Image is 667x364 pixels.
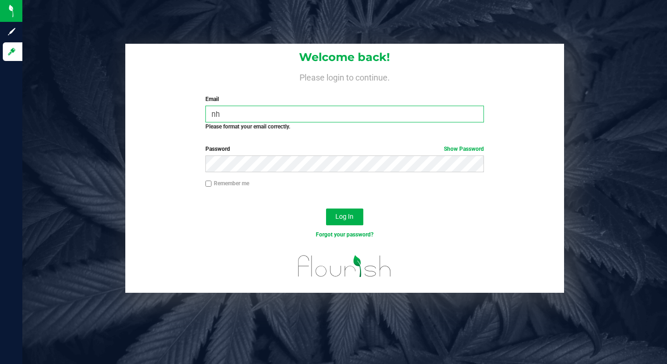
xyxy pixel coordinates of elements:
[205,123,290,130] strong: Please format your email correctly.
[444,146,484,152] a: Show Password
[205,179,249,188] label: Remember me
[205,181,212,187] input: Remember me
[7,47,16,56] inline-svg: Log in
[205,146,230,152] span: Password
[290,249,400,284] img: flourish_logo.svg
[326,209,363,225] button: Log In
[7,27,16,36] inline-svg: Sign up
[125,71,565,82] h4: Please login to continue.
[316,231,374,238] a: Forgot your password?
[125,51,565,63] h1: Welcome back!
[205,95,484,103] label: Email
[335,213,354,220] span: Log In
